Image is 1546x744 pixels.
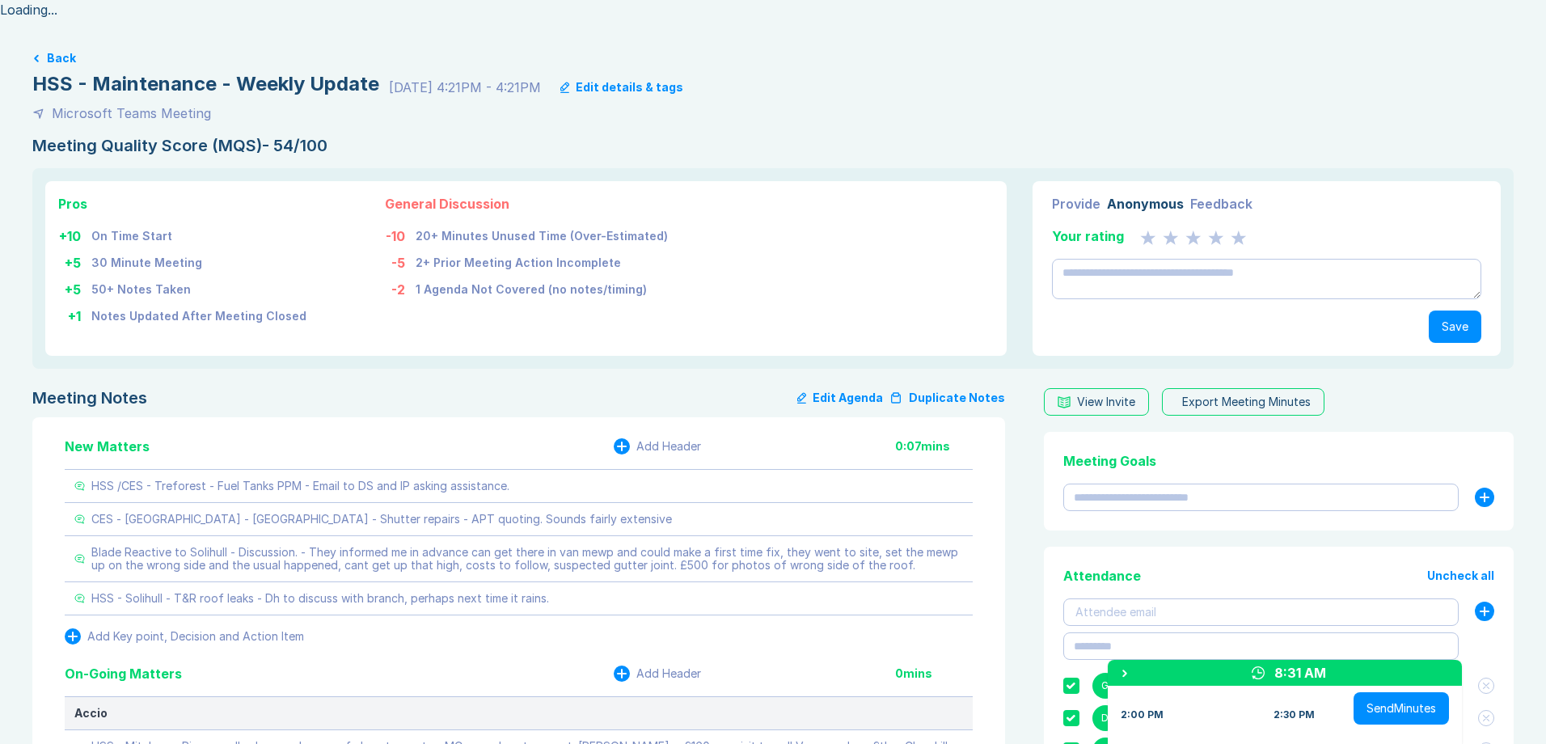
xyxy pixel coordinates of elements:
div: 0 mins [895,667,973,680]
td: 2+ Prior Meeting Action Incomplete [415,247,669,273]
td: 50+ Notes Taken [91,273,307,300]
button: Uncheck all [1427,569,1494,582]
button: Add Header [614,666,701,682]
div: Add Header [636,667,701,680]
td: + 1 [58,300,91,327]
div: Feedback [1190,194,1252,213]
td: 1 Agenda Not Covered (no notes/timing) [415,273,669,300]
td: On Time Start [91,220,307,247]
td: -5 [385,247,415,273]
div: [DATE] 4:21PM - 4:21PM [389,78,541,97]
div: Meeting Quality Score (MQS) - 54/100 [32,136,1514,155]
button: Save [1429,311,1481,343]
div: On-Going Matters [65,664,182,683]
div: Meeting Notes [32,388,147,408]
div: Your rating [1052,226,1124,246]
td: + 5 [58,273,91,300]
div: Add Key point, Decision and Action Item [87,630,304,643]
td: 30 Minute Meeting [91,247,307,273]
div: New Matters [65,437,150,456]
div: Export Meeting Minutes [1182,395,1311,408]
button: Back [47,52,76,65]
button: Edit Agenda [797,388,883,408]
div: D [1092,705,1118,731]
div: General Discussion [385,194,669,213]
td: -10 [385,220,415,247]
button: SendMinutes [1354,692,1449,725]
td: 20+ Minutes Unused Time (Over-Estimated) [415,220,669,247]
div: Edit details & tags [576,81,683,94]
button: Add Header [614,438,701,454]
div: View Invite [1077,395,1135,408]
a: Back [32,52,1514,65]
div: G [1092,673,1118,699]
div: Microsoft Teams Meeting [52,104,211,123]
div: 2:30 PM [1274,708,1315,721]
div: Accio [74,707,963,720]
button: View Invite [1044,388,1149,416]
div: 8:31 AM [1274,663,1326,683]
div: Anonymous [1107,194,1184,213]
div: HSS /CES - Treforest - Fuel Tanks PPM - Email to DS and IP asking assistance. [91,480,509,492]
div: CES - [GEOGRAPHIC_DATA] - [GEOGRAPHIC_DATA] - Shutter repairs - APT quoting. Sounds fairly extensive [91,513,672,526]
div: Pros [58,194,307,213]
td: + 10 [58,220,91,247]
button: Duplicate Notes [889,388,1005,408]
div: HSS - Solihull - T&R roof leaks - Dh to discuss with branch, perhaps next time it rains. [91,592,549,605]
button: Add Key point, Decision and Action Item [65,628,304,645]
div: 2:00 PM [1121,708,1164,721]
div: Blade Reactive to Solihull - Discussion. - They informed me in advance can get there in van mewp ... [91,546,963,572]
div: Provide [1052,194,1100,213]
div: 0:07 mins [895,440,973,453]
td: Notes Updated After Meeting Closed [91,300,307,327]
div: Add Header [636,440,701,453]
div: Attendance [1063,566,1141,585]
td: -2 [385,273,415,300]
div: Meeting Goals [1063,451,1494,471]
button: Edit details & tags [560,81,683,94]
button: Export Meeting Minutes [1162,388,1324,416]
td: + 5 [58,247,91,273]
div: 0 Stars [1140,226,1247,246]
div: HSS - Maintenance - Weekly Update [32,71,379,97]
